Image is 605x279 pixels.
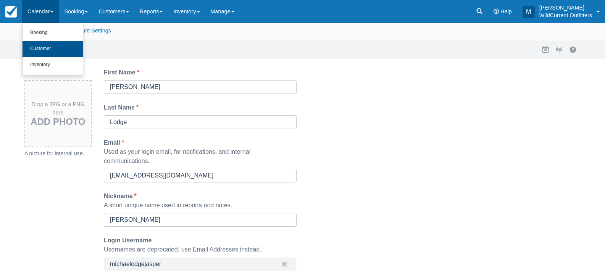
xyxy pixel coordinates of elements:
[24,149,92,158] div: A picture for internal use.
[66,22,116,40] button: Account Settings
[104,68,142,77] label: First Name
[104,201,297,210] div: A short unique name used in reports and notes.
[5,6,17,18] img: checkfront-main-nav-mini-logo.png
[104,138,127,147] label: Email
[104,103,142,112] label: Last Name
[104,192,140,201] label: Nickname
[25,100,91,127] div: Drop a JPG or a PNG here
[104,236,155,245] label: Login Username
[494,9,499,14] i: Help
[104,148,250,164] span: Used as your login email, for notifications, and internal communications.
[500,8,512,15] span: Help
[23,57,83,73] a: Inventory
[23,41,83,57] a: Customer
[539,4,592,11] p: [PERSON_NAME]
[23,25,83,41] a: Booking
[523,6,535,18] div: M
[28,117,88,127] h3: Add Photo
[539,11,592,19] p: WildCurrent Outfitters
[22,23,83,75] ul: Calendar
[104,245,297,254] div: Usernames are deprecated, use Email Addresses instead.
